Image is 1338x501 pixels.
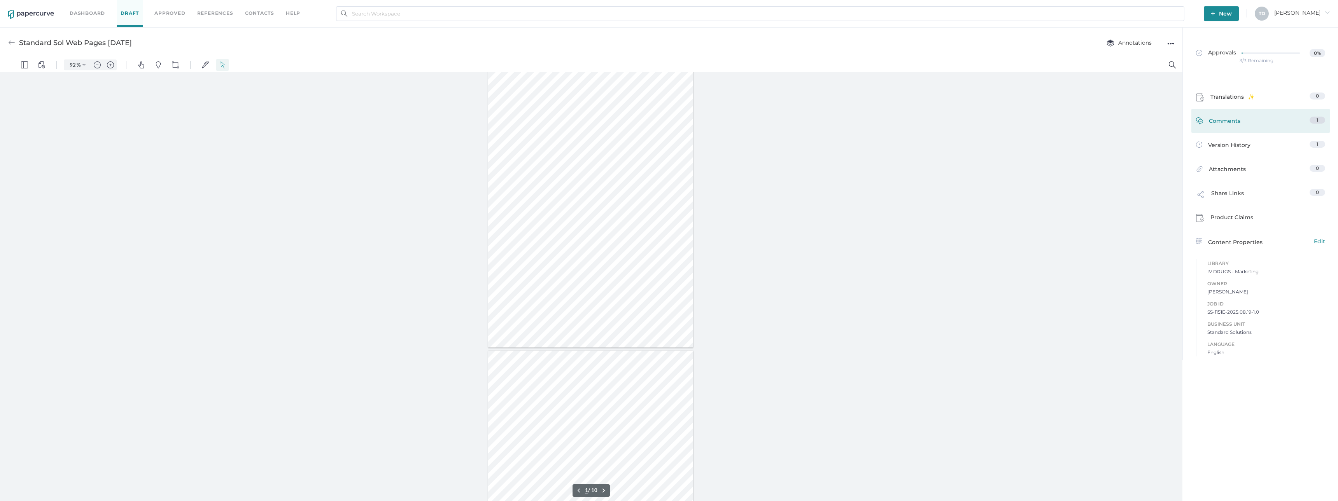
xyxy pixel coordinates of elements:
button: Zoom in [104,2,117,12]
span: Version History [1208,141,1250,152]
img: default-minus.svg [94,3,101,10]
img: back-arrow-grey.72011ae3.svg [8,39,15,46]
button: Pan [135,1,147,13]
img: default-magnifying-glass.svg [1169,3,1176,10]
span: 0 [1316,189,1319,195]
button: Select [216,1,229,13]
img: plus-white.e19ec114.svg [1211,11,1215,16]
input: Search Workspace [336,6,1184,21]
button: Next page [599,428,608,437]
a: Content PropertiesEdit [1196,237,1325,246]
div: help [286,9,300,17]
span: Standard Solutions [1207,328,1325,336]
img: search.bf03fe8b.svg [341,10,347,17]
img: share-link-icon.af96a55c.svg [1196,190,1205,201]
button: New [1204,6,1239,21]
div: ●●● [1167,38,1174,49]
span: 0 [1316,165,1319,171]
a: Approvals0% [1191,41,1330,71]
span: Approvals [1196,49,1236,58]
span: Owner [1207,279,1325,288]
div: Standard Sol Web Pages [DATE] [19,35,132,50]
img: annotation-layers.cc6d0e6b.svg [1107,39,1114,47]
img: versions-icon.ee5af6b0.svg [1196,141,1202,149]
span: English [1207,349,1325,356]
button: Search [1166,1,1179,13]
img: attachments-icon.0dd0e375.svg [1196,166,1203,175]
img: papercurve-logo-colour.7244d18c.svg [8,10,54,19]
img: default-leftsidepanel.svg [21,3,28,10]
span: Edit [1314,237,1325,246]
img: default-pin.svg [155,3,162,10]
span: Share Links [1211,189,1244,204]
button: Annotations [1099,35,1159,50]
img: default-select.svg [219,3,226,10]
button: Panel [18,1,31,13]
form: / 10 [585,429,597,436]
a: Product Claims [1196,213,1325,225]
img: comment-icon-green.53608309.svg [1196,117,1203,126]
span: IV DRUGS - Marketing [1207,268,1325,276]
span: Comments [1209,117,1240,129]
a: Comments1 [1196,117,1325,129]
span: % [77,4,81,10]
img: default-pan.svg [138,3,145,10]
button: Pins [152,1,165,13]
span: Business Unit [1207,320,1325,328]
img: claims-icon.71597b81.svg [1196,93,1205,102]
span: SS-1151E-2025.08.19-1.0 [1207,308,1325,316]
a: Version History1 [1196,141,1325,152]
img: chevron.svg [82,5,86,9]
a: Dashboard [70,9,105,17]
a: References [197,9,233,17]
a: Contacts [245,9,274,17]
span: 0% [1310,49,1325,57]
span: [PERSON_NAME] [1207,288,1325,296]
a: Approved [154,9,185,17]
span: Attachments [1209,165,1246,177]
span: Product Claims [1210,213,1253,225]
input: Set zoom [66,3,77,10]
div: Content Properties [1196,237,1325,246]
img: content-properties-icon.34d20aed.svg [1196,238,1202,244]
button: Previous page [574,428,583,437]
span: Language [1207,340,1325,349]
button: Signatures [199,1,212,13]
span: [PERSON_NAME] [1274,9,1330,16]
img: approved-grey.341b8de9.svg [1196,50,1202,56]
button: Zoom Controls [78,2,90,12]
span: Library [1207,259,1325,268]
span: Translations [1210,93,1254,104]
a: Attachments0 [1196,165,1325,177]
i: arrow_right [1324,10,1330,15]
span: Job ID [1207,300,1325,308]
a: Share Links0 [1196,189,1325,204]
img: default-viewcontrols.svg [38,3,45,10]
span: T D [1259,10,1265,16]
input: Set page [585,429,588,436]
span: Annotations [1107,39,1152,46]
img: default-sign.svg [202,3,209,10]
img: claims-icon.71597b81.svg [1196,214,1205,222]
span: 0 [1316,93,1319,99]
img: default-plus.svg [107,3,114,10]
button: Shapes [169,1,182,13]
span: 1 [1317,141,1318,147]
img: shapes-icon.svg [172,3,179,10]
a: Translations0 [1196,93,1325,104]
span: 1 [1317,117,1318,123]
button: View Controls [35,1,48,13]
span: New [1211,6,1232,21]
button: Zoom out [91,2,103,12]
